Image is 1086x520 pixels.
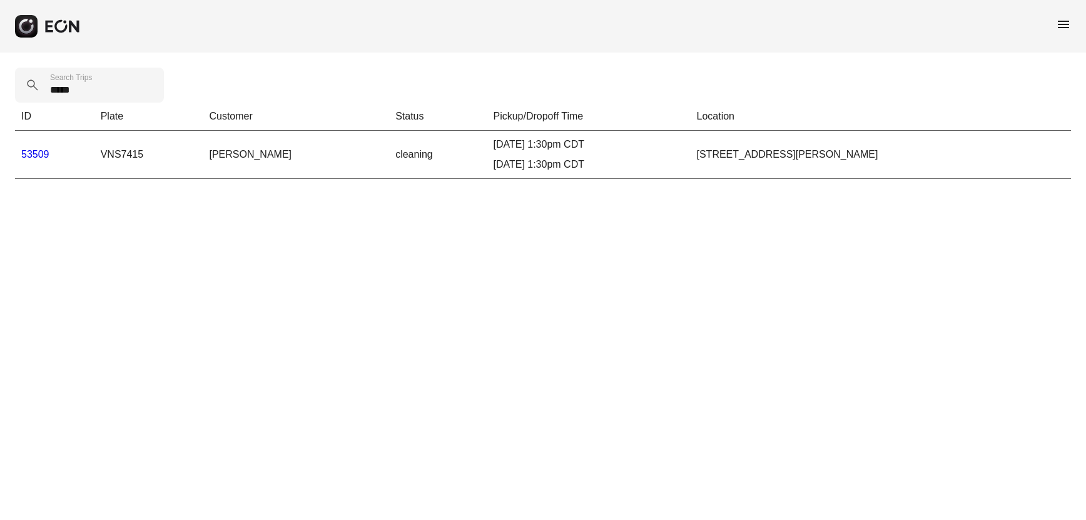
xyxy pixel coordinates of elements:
[487,103,690,131] th: Pickup/Dropoff Time
[690,103,1071,131] th: Location
[94,131,203,179] td: VNS7415
[493,157,684,172] div: [DATE] 1:30pm CDT
[21,149,49,160] a: 53509
[203,103,389,131] th: Customer
[493,137,684,152] div: [DATE] 1:30pm CDT
[690,131,1071,179] td: [STREET_ADDRESS][PERSON_NAME]
[50,73,92,83] label: Search Trips
[15,103,94,131] th: ID
[389,131,487,179] td: cleaning
[203,131,389,179] td: [PERSON_NAME]
[389,103,487,131] th: Status
[1056,17,1071,32] span: menu
[94,103,203,131] th: Plate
